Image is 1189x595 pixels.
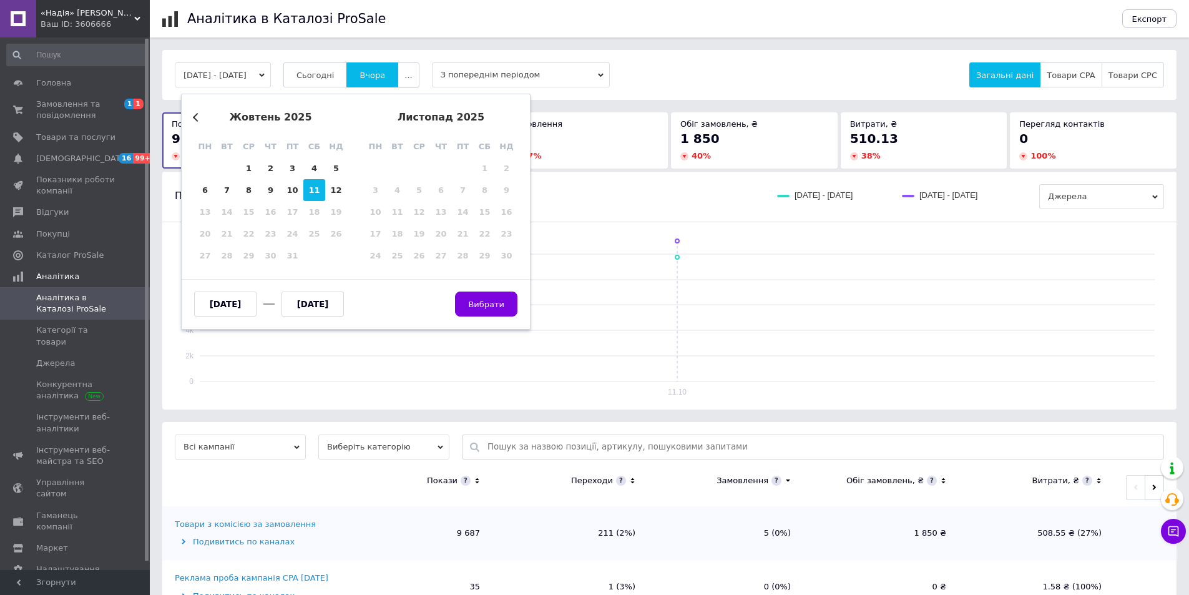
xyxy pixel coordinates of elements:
button: ... [398,62,419,87]
span: [DEMOGRAPHIC_DATA] [36,153,129,164]
div: Not available вівторок, 4-е листопада 2025 р. [386,179,408,201]
span: «Надія» Інтернет-Магазин [41,7,134,19]
div: Not available середа, 22-е жовтня 2025 р. [238,223,260,245]
div: Товари з комісією за замовлення [175,519,316,530]
span: Перегляд контактів [1019,119,1105,129]
div: Not available вівторок, 25-е листопада 2025 р. [386,245,408,267]
div: Choose неділя, 5-е жовтня 2025 р. [325,157,347,179]
div: вт [386,135,408,157]
span: Товари CPA [1047,71,1095,80]
span: 0 [1019,131,1028,146]
span: Виберіть категорію [318,435,449,460]
span: Аналітика в Каталозі ProSale [36,292,115,315]
div: Choose понеділок, 6-е жовтня 2025 р. [194,179,216,201]
text: 0 [189,377,193,386]
div: Not available неділя, 30-е листопада 2025 р. [496,245,517,267]
div: Not available вівторок, 21-е жовтня 2025 р. [216,223,238,245]
div: Choose середа, 8-е жовтня 2025 р. [238,179,260,201]
button: Товари CPC [1102,62,1164,87]
span: 9 722 [172,131,211,146]
button: Вчора [346,62,398,87]
div: Choose четвер, 2-е жовтня 2025 р. [260,157,281,179]
div: Not available вівторок, 18-е листопада 2025 р. [386,223,408,245]
span: Товари та послуги [36,132,115,143]
div: Not available четвер, 6-е листопада 2025 р. [430,179,452,201]
div: Not available четвер, 16-е жовтня 2025 р. [260,201,281,223]
input: Пошук за назвою позиції, артикулу, пошуковими запитами [487,435,1157,459]
span: 100 % [1030,151,1055,160]
span: Обіг замовлень, ₴ [680,119,758,129]
div: пн [365,135,386,157]
div: Not available субота, 25-е жовтня 2025 р. [303,223,325,245]
div: Not available середа, 12-е листопада 2025 р. [408,201,430,223]
span: Налаштування [36,564,100,575]
td: 9 687 [337,506,492,560]
button: Чат з покупцем [1161,519,1186,544]
div: Choose неділя, 12-е жовтня 2025 р. [325,179,347,201]
div: Ваш ID: 3606666 [41,19,150,30]
text: 2k [185,352,194,360]
h1: Аналітика в Каталозі ProSale [187,11,386,26]
div: пн [194,135,216,157]
span: Сьогодні [296,71,335,80]
div: Not available п’ятниця, 7-е листопада 2025 р. [452,179,474,201]
div: Not available п’ятниця, 17-е жовтня 2025 р. [281,201,303,223]
div: чт [430,135,452,157]
div: Not available неділя, 2-е листопада 2025 р. [496,157,517,179]
span: ... [404,71,412,80]
div: Not available середа, 5-е листопада 2025 р. [408,179,430,201]
button: Сьогодні [283,62,348,87]
div: Not available неділя, 26-е жовтня 2025 р. [325,223,347,245]
div: Choose п’ятниця, 10-е жовтня 2025 р. [281,179,303,201]
div: Обіг замовлень, ₴ [846,475,924,486]
span: 16 [119,153,133,164]
div: Not available п’ятниця, 21-е листопада 2025 р. [452,223,474,245]
button: Товари CPA [1040,62,1102,87]
div: Not available неділя, 9-е листопада 2025 р. [496,179,517,201]
div: Реклама проба кампанія CPA [DATE] [175,573,328,584]
div: нд [325,135,347,157]
div: Not available субота, 8-е листопада 2025 р. [474,179,496,201]
div: Not available понеділок, 13-е жовтня 2025 р. [194,201,216,223]
td: 508.55 ₴ (27%) [959,506,1114,560]
span: Головна [36,77,71,89]
span: Каталог ProSale [36,250,104,261]
div: ср [238,135,260,157]
div: Not available субота, 1-е листопада 2025 р. [474,157,496,179]
span: Категорії та товари [36,325,115,347]
div: Not available понеділок, 10-е листопада 2025 р. [365,201,386,223]
div: Not available четвер, 30-е жовтня 2025 р. [260,245,281,267]
div: Not available субота, 15-е листопада 2025 р. [474,201,496,223]
div: Not available вівторок, 14-е жовтня 2025 р. [216,201,238,223]
span: Покупці [36,229,70,240]
span: Інструменти веб-аналітики [36,411,115,434]
span: Управління сайтом [36,477,115,499]
td: 1 850 ₴ [803,506,959,560]
div: Not available субота, 22-е листопада 2025 р. [474,223,496,245]
div: Not available п’ятниця, 24-е жовтня 2025 р. [281,223,303,245]
td: 5 (0%) [648,506,803,560]
div: Not available неділя, 23-є листопада 2025 р. [496,223,517,245]
span: Відгуки [36,207,69,218]
div: нд [496,135,517,157]
div: month 2025-11 [365,157,517,267]
td: 211 (2%) [492,506,648,560]
span: Вибрати [468,300,504,309]
div: Not available неділя, 19-е жовтня 2025 р. [325,201,347,223]
div: Not available п’ятниця, 31-е жовтня 2025 р. [281,245,303,267]
span: Гаманець компанії [36,510,115,533]
span: Загальні дані [976,71,1034,80]
span: Покази [172,119,202,129]
div: Choose вівторок, 7-е жовтня 2025 р. [216,179,238,201]
div: Not available понеділок, 3-є листопада 2025 р. [365,179,386,201]
div: Переходи [571,475,613,486]
span: Джерела [36,358,75,369]
div: Not available п’ятниця, 28-е листопада 2025 р. [452,245,474,267]
span: Конкурентна аналітика [36,379,115,401]
span: Вчора [360,71,385,80]
span: Інструменти веб-майстра та SEO [36,445,115,467]
div: Not available четвер, 20-е листопада 2025 р. [430,223,452,245]
div: Подивитись по каналах [175,536,334,548]
span: Маркет [36,543,68,554]
div: Not available четвер, 23-є жовтня 2025 р. [260,223,281,245]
